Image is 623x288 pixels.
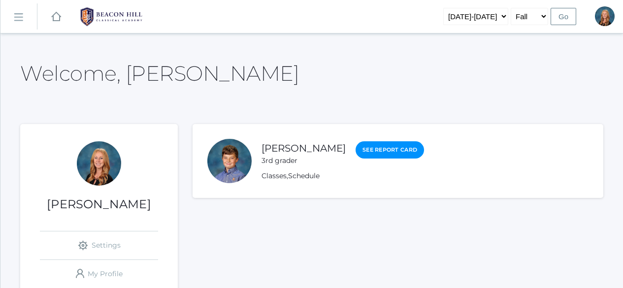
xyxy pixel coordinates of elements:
div: Nicole Canty [77,141,121,186]
h1: [PERSON_NAME] [20,198,178,211]
div: 3rd grader [262,156,346,166]
a: My Profile [40,260,158,288]
a: See Report Card [356,141,424,159]
a: Classes [262,171,287,180]
div: , [262,171,424,181]
a: Schedule [288,171,320,180]
img: 1_BHCALogos-05.png [74,4,148,29]
div: Nicole Canty [595,6,615,26]
a: [PERSON_NAME] [262,142,346,154]
a: Settings [40,231,158,259]
div: Shiloh Canty [207,139,252,183]
input: Go [551,8,576,25]
h2: Welcome, [PERSON_NAME] [20,62,299,85]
